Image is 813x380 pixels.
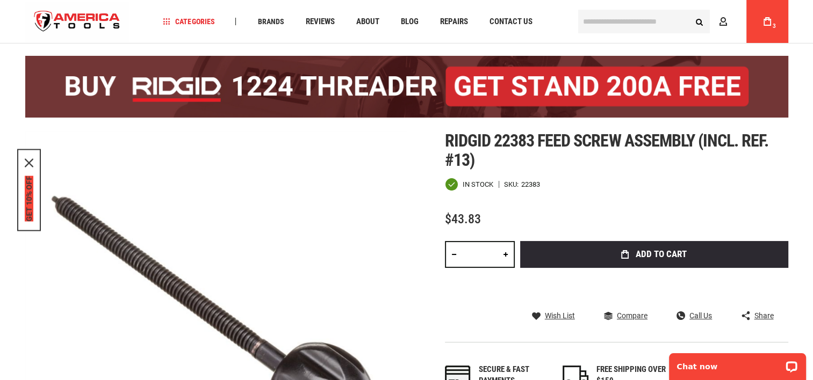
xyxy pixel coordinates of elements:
[521,181,540,188] div: 22383
[158,14,219,29] a: Categories
[356,18,379,26] span: About
[489,18,532,26] span: Contact Us
[463,181,493,188] span: In stock
[25,2,129,42] img: America Tools
[253,14,289,29] a: Brands
[300,14,339,29] a: Reviews
[677,311,712,320] a: Call Us
[617,312,647,319] span: Compare
[520,241,788,268] button: Add to Cart
[689,11,710,32] button: Search
[257,18,284,25] span: Brands
[25,159,33,167] button: Close
[163,18,214,25] span: Categories
[689,312,712,319] span: Call Us
[395,14,423,29] a: Blog
[305,18,334,26] span: Reviews
[518,271,790,302] iframe: Secure express checkout frame
[545,312,575,319] span: Wish List
[636,250,687,259] span: Add to Cart
[604,311,647,320] a: Compare
[532,311,575,320] a: Wish List
[440,18,467,26] span: Repairs
[504,181,521,188] strong: SKU
[25,56,788,118] img: BOGO: Buy the RIDGID® 1224 Threader (26092), get the 92467 200A Stand FREE!
[400,18,418,26] span: Blog
[25,176,33,222] button: GET 10% OFF
[435,14,472,29] a: Repairs
[25,2,129,42] a: store logo
[445,211,481,226] span: $43.83
[773,23,776,29] span: 3
[351,14,384,29] a: About
[25,159,33,167] svg: close icon
[662,346,813,380] iframe: LiveChat chat widget
[484,14,537,29] a: Contact Us
[754,312,773,319] span: Share
[445,178,493,191] div: Availability
[445,130,769,170] span: Ridgid 22383 feed screw assembly (incl. ref. #13)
